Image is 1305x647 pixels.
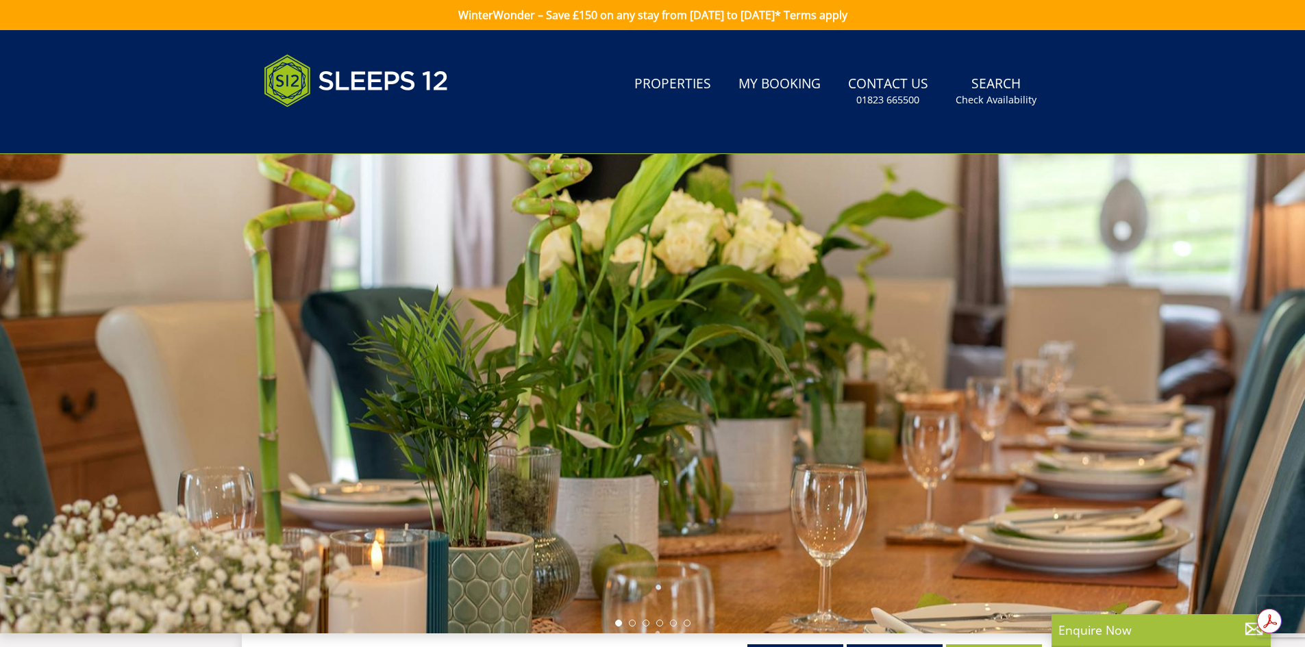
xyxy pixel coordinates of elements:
iframe: Customer reviews powered by Trustpilot [257,123,401,135]
small: 01823 665500 [856,93,919,107]
small: Check Availability [956,93,1036,107]
a: My Booking [733,69,826,100]
p: Enquire Now [1058,621,1264,639]
img: Sleeps 12 [264,47,449,115]
a: Properties [629,69,717,100]
a: Contact Us01823 665500 [843,69,934,114]
a: SearchCheck Availability [950,69,1042,114]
